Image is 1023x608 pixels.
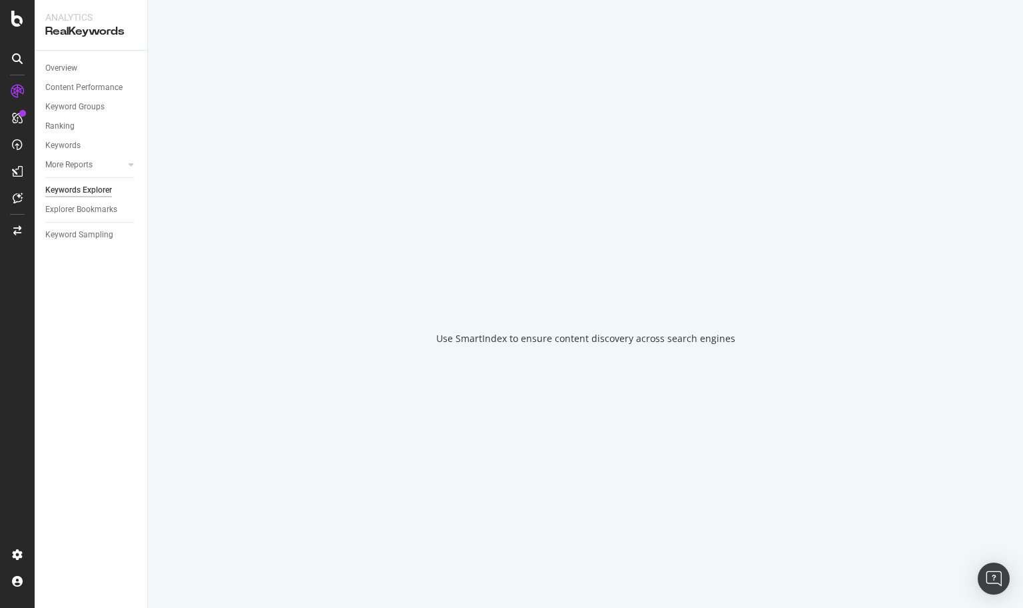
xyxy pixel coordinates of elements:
[45,61,77,75] div: Overview
[45,158,93,172] div: More Reports
[45,61,138,75] a: Overview
[45,119,75,133] div: Ranking
[45,228,113,242] div: Keyword Sampling
[436,332,735,345] div: Use SmartIndex to ensure content discovery across search engines
[45,183,138,197] a: Keywords Explorer
[45,158,125,172] a: More Reports
[45,228,138,242] a: Keyword Sampling
[45,139,81,153] div: Keywords
[978,563,1010,595] div: Open Intercom Messenger
[537,263,633,311] div: animation
[45,11,137,24] div: Analytics
[45,183,112,197] div: Keywords Explorer
[45,119,138,133] a: Ranking
[45,100,138,114] a: Keyword Groups
[45,139,138,153] a: Keywords
[45,81,138,95] a: Content Performance
[45,203,117,217] div: Explorer Bookmarks
[45,81,123,95] div: Content Performance
[45,100,105,114] div: Keyword Groups
[45,203,138,217] a: Explorer Bookmarks
[45,24,137,39] div: RealKeywords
